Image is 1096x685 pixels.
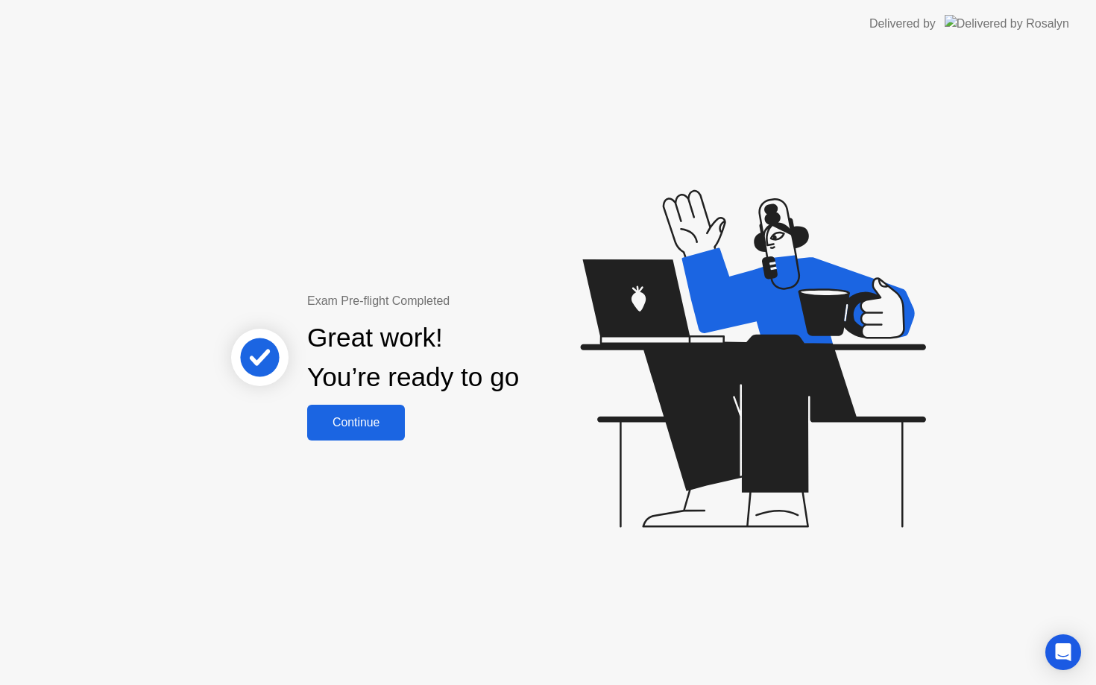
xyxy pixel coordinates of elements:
[869,15,936,33] div: Delivered by
[307,318,519,397] div: Great work! You’re ready to go
[312,416,400,429] div: Continue
[945,15,1069,32] img: Delivered by Rosalyn
[307,292,615,310] div: Exam Pre-flight Completed
[307,405,405,441] button: Continue
[1045,634,1081,670] div: Open Intercom Messenger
